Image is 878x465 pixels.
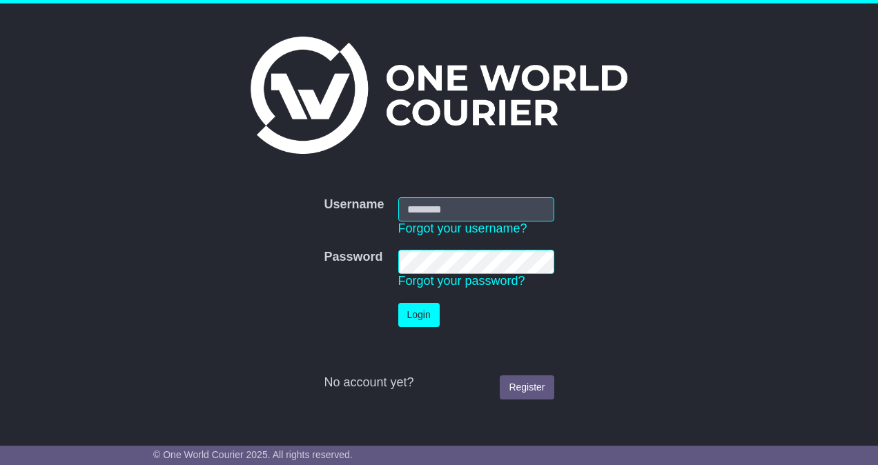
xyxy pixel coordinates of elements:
[251,37,627,154] img: One World
[324,375,554,390] div: No account yet?
[324,197,384,212] label: Username
[153,449,353,460] span: © One World Courier 2025. All rights reserved.
[398,274,525,288] a: Forgot your password?
[398,221,527,235] a: Forgot your username?
[324,250,382,265] label: Password
[500,375,554,399] a: Register
[398,303,440,327] button: Login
